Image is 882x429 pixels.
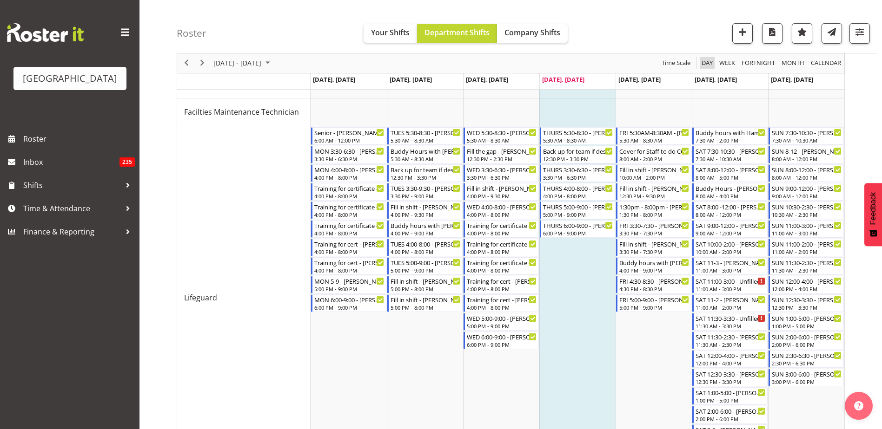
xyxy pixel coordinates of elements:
[387,183,463,201] div: Lifeguard"s event - TUES 3:30-9:30 - Ajay Smith Begin From Tuesday, September 16, 2025 at 3:30:00...
[497,24,568,43] button: Company Shifts
[314,165,384,174] div: MON 4:00-8:00 - [PERSON_NAME]
[701,58,714,69] span: Day
[391,229,460,237] div: 4:00 PM - 9:00 PM
[696,266,765,274] div: 11:00 AM - 3:00 PM
[467,239,537,248] div: Training for certificate - [PERSON_NAME]
[696,155,765,162] div: 7:30 AM - 10:30 AM
[772,378,842,385] div: 3:00 PM - 6:00 PM
[772,276,842,286] div: SUN 12:00-4:00 - [PERSON_NAME]
[772,146,842,156] div: SUN 8-12 - [PERSON_NAME]
[464,294,539,312] div: Lifeguard"s event - Training for cert - Kaelah Dondero Begin From Wednesday, September 17, 2025 a...
[7,23,84,42] img: Rosterit website logo
[543,146,613,156] div: Back up for team if desperate - [PERSON_NAME]
[467,295,537,304] div: Training for cert - [PERSON_NAME]
[616,164,691,182] div: Lifeguard"s event - Fill in shift - Joshua Keen Begin From Friday, September 19, 2025 at 10:00:00...
[692,183,768,201] div: Lifeguard"s event - Buddy Hours - Kaelah Dondero Begin From Saturday, September 20, 2025 at 8:00:...
[772,221,842,230] div: SUN 11:00-3:00 - [PERSON_NAME]
[740,58,777,69] button: Fortnight
[810,58,842,69] span: calendar
[696,146,765,156] div: SAT 7:30-10:30 - [PERSON_NAME]
[769,164,844,182] div: Lifeguard"s event - SUN 8:00-12:00 - Oliver O'Byrne Begin From Sunday, September 21, 2025 at 8:00...
[387,276,463,293] div: Lifeguard"s event - Fill in shift - Joshua Keen Begin From Tuesday, September 16, 2025 at 5:00:00...
[718,58,737,69] button: Timeline Week
[772,258,842,267] div: SUN 11:30-2:30 - [PERSON_NAME]
[391,202,460,211] div: Fill in shift - [PERSON_NAME]
[692,220,768,238] div: Lifeguard"s event - SAT 9:00-12:00 - Sarah Hartstonge Begin From Saturday, September 20, 2025 at ...
[660,58,692,69] button: Time Scale
[314,192,384,200] div: 4:00 PM - 8:00 PM
[696,415,765,422] div: 2:00 PM - 6:00 PM
[364,24,417,43] button: Your Shifts
[391,304,460,311] div: 5:00 PM - 8:00 PM
[772,266,842,274] div: 11:30 AM - 2:30 PM
[467,211,537,218] div: 4:00 PM - 8:00 PM
[769,331,844,349] div: Lifeguard"s event - SUN 2:00-6:00 - Madison Brown Begin From Sunday, September 21, 2025 at 2:00:0...
[772,313,842,323] div: SUN 1:00-5:00 - [PERSON_NAME]
[23,132,135,146] span: Roster
[543,136,613,144] div: 5:30 AM - 8:30 AM
[718,58,736,69] span: Week
[467,192,537,200] div: 4:00 PM - 9:30 PM
[464,220,539,238] div: Lifeguard"s event - Training for certificate - Kate Meulenbroek Begin From Wednesday, September 1...
[464,183,539,201] div: Lifeguard"s event - Fill in shift - Noah Lucy Begin From Wednesday, September 17, 2025 at 4:00:00...
[391,285,460,292] div: 5:00 PM - 8:00 PM
[391,266,460,274] div: 5:00 PM - 9:00 PM
[692,127,768,145] div: Lifeguard"s event - Buddy hours with Hamish - Kate Meulenbroek Begin From Saturday, September 20,...
[314,304,384,311] div: 6:00 PM - 9:00 PM
[387,164,463,182] div: Lifeguard"s event - Back up for team if desperate - Jade Johnson Begin From Tuesday, September 16...
[311,201,386,219] div: Lifeguard"s event - Training for certificate - Ben Wyatt Begin From Monday, September 15, 2025 at...
[543,128,613,137] div: THURS 5:30-8:30 - [PERSON_NAME]
[314,266,384,274] div: 4:00 PM - 8:00 PM
[464,257,539,275] div: Lifeguard"s event - Training for certificate - Theo Johnson Begin From Wednesday, September 17, 2...
[184,292,217,303] span: Lifeguard
[772,341,842,348] div: 2:00 PM - 6:00 PM
[314,155,384,162] div: 3:30 PM - 6:30 PM
[313,75,355,84] span: [DATE], [DATE]
[700,58,715,69] button: Timeline Day
[387,257,463,275] div: Lifeguard"s event - TUES 5:00-9:00 - Thomas Butson Begin From Tuesday, September 16, 2025 at 5:00...
[619,229,689,237] div: 3:30 PM - 7:30 PM
[467,221,537,230] div: Training for certificate - [PERSON_NAME]
[23,178,121,192] span: Shifts
[769,369,844,386] div: Lifeguard"s event - SUN 3:00-6:00 - Braedyn Dykes Begin From Sunday, September 21, 2025 at 3:00:0...
[467,258,537,267] div: Training for certificate - [PERSON_NAME]
[619,221,689,230] div: FRI 3:30-7:30 - [PERSON_NAME]
[391,295,460,304] div: Fill in shift - [PERSON_NAME]
[692,239,768,256] div: Lifeguard"s event - SAT 10:00-2:00 - Braedyn Dykes Begin From Saturday, September 20, 2025 at 10:...
[387,127,463,145] div: Lifeguard"s event - TUES 5:30-8:30 - Braedyn Dykes Begin From Tuesday, September 16, 2025 at 5:30...
[769,239,844,256] div: Lifeguard"s event - SUN 11:00-2:00 - Tyla Robinson Begin From Sunday, September 21, 2025 at 11:00...
[314,229,384,237] div: 4:00 PM - 8:00 PM
[387,220,463,238] div: Lifeguard"s event - Buddy hours with Thom - Ben Wyatt Begin From Tuesday, September 16, 2025 at 4...
[692,276,768,293] div: Lifeguard"s event - SAT 11:00-3:00 - Unfilled Begin From Saturday, September 20, 2025 at 11:00:00...
[387,201,463,219] div: Lifeguard"s event - Fill in shift - Emily Wheeler Begin From Tuesday, September 16, 2025 at 4:00:...
[424,27,490,38] span: Department Shifts
[696,136,765,144] div: 7:30 AM - 2:00 PM
[772,239,842,248] div: SUN 11:00-2:00 - [PERSON_NAME]
[696,183,765,193] div: Buddy Hours - [PERSON_NAME]
[467,313,537,323] div: WED 5:00-9:00 - [PERSON_NAME]
[119,157,135,167] span: 235
[464,146,539,163] div: Lifeguard"s event - Fill the gap - Jade Johnson Begin From Wednesday, September 17, 2025 at 12:30...
[314,211,384,218] div: 4:00 PM - 8:00 PM
[692,369,768,386] div: Lifeguard"s event - SAT 12:30-3:30 - Sarah Hartstonge Begin From Saturday, September 20, 2025 at ...
[184,106,299,117] span: Facilties Maintenance Technician
[769,201,844,219] div: Lifeguard"s event - SUN 10:30-2:30 - Riley Crosbie Begin From Sunday, September 21, 2025 at 10:30...
[619,155,689,162] div: 8:00 AM - 2:00 PM
[543,229,613,237] div: 6:00 PM - 9:00 PM
[616,146,691,163] div: Lifeguard"s event - Cover for Staff to do CCP - Braedyn Dykes Begin From Friday, September 19, 20...
[809,58,843,69] button: Month
[417,24,497,43] button: Department Shifts
[616,183,691,201] div: Lifeguard"s event - Fill in shift - Noah Lucy Begin From Friday, September 19, 2025 at 12:30:00 P...
[616,294,691,312] div: Lifeguard"s event - FRI 5:00-9:00 - Thomas Butson Begin From Friday, September 19, 2025 at 5:00:0...
[464,127,539,145] div: Lifeguard"s event - WED 5:30-8:30 - Laurie Cook Begin From Wednesday, September 17, 2025 at 5:30:...
[314,183,384,193] div: Training for certificate - [PERSON_NAME]
[772,183,842,193] div: SUN 9:00-12:00 - [PERSON_NAME]
[692,387,768,405] div: Lifeguard"s event - SAT 1:00-5:00 - Riley Crosbie Begin From Saturday, September 20, 2025 at 1:00...
[196,58,209,69] button: Next
[467,332,537,341] div: WED 6:00-9:00 - [PERSON_NAME]
[772,359,842,367] div: 2:30 PM - 6:30 PM
[696,313,765,323] div: SAT 11:30-3:30 - Unfilled
[869,192,877,225] span: Feedback
[616,257,691,275] div: Lifeguard"s event - Buddy hours with Finn - Theo Johnson Begin From Friday, September 19, 2025 at...
[781,58,805,69] span: Month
